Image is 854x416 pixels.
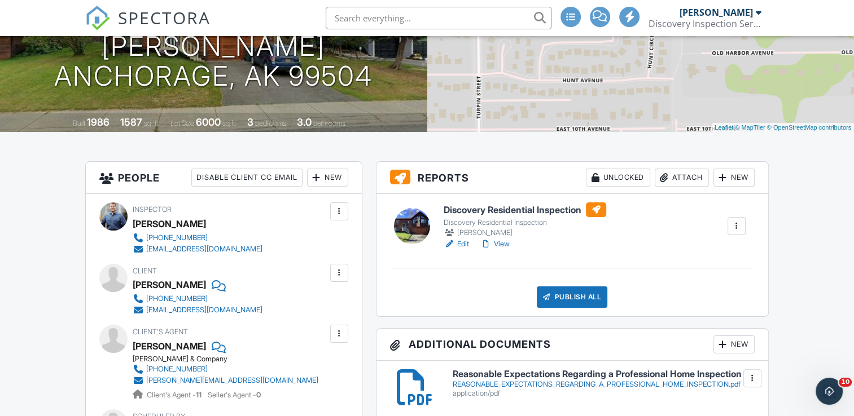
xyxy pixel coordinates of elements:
a: [PERSON_NAME] [133,338,206,355]
a: © MapTiler [735,124,765,131]
a: View [480,238,510,250]
div: Disable Client CC Email [191,169,303,187]
span: 10 [839,378,852,387]
span: Client's Agent [133,328,188,336]
span: Built [73,119,85,127]
span: Client's Agent - [147,391,203,399]
h1: [STREET_ADDRESS][PERSON_NAME] Anchorage, AK 99504 [18,2,409,91]
h6: Reasonable Expectations Regarding a Professional Home Inspection [453,369,754,379]
div: [PHONE_NUMBER] [146,365,208,374]
div: | [712,123,854,132]
div: [PERSON_NAME] [444,227,606,238]
h3: Reports [376,162,768,194]
span: bedrooms [255,119,286,127]
div: [EMAIL_ADDRESS][DOMAIN_NAME] [146,306,262,315]
div: New [713,335,755,353]
a: © OpenStreetMap contributors [767,124,851,131]
div: REASONABLE_EXPECTATIONS_REGARDING_A_PROFESSIONAL_HOME_INSPECTION.pdf [453,380,754,389]
span: bathrooms [313,119,345,127]
a: Discovery Residential Inspection Discovery Residential Inspection [PERSON_NAME] [444,202,606,238]
div: 1986 [87,116,110,128]
span: Client [133,267,157,275]
span: Seller's Agent - [208,391,261,399]
a: Reasonable Expectations Regarding a Professional Home Inspection REASONABLE_EXPECTATIONS_REGARDIN... [453,369,754,398]
span: sq. ft. [144,119,160,127]
div: 6000 [196,116,221,128]
div: 3.0 [297,116,312,128]
a: [PHONE_NUMBER] [133,232,262,244]
div: [PERSON_NAME][EMAIL_ADDRESS][DOMAIN_NAME] [146,376,318,385]
div: [PHONE_NUMBER] [146,294,208,303]
span: Inspector [133,205,172,214]
h3: Additional Documents [376,329,768,361]
div: New [307,169,348,187]
a: [PHONE_NUMBER] [133,293,262,304]
a: [PHONE_NUMBER] [133,364,318,375]
div: Attach [655,169,709,187]
div: New [713,169,755,187]
strong: 11 [196,391,202,399]
div: [PERSON_NAME] [680,7,753,18]
span: SPECTORA [118,6,211,29]
div: [PERSON_NAME] [133,276,206,293]
div: 1587 [120,116,142,128]
iframe: Intercom live chat [816,378,843,405]
div: [PHONE_NUMBER] [146,233,208,242]
img: The Best Home Inspection Software - Spectora [85,6,110,30]
div: Discovery Inspection Services [649,18,761,29]
h6: Discovery Residential Inspection [444,202,606,217]
span: Lot Size [170,119,194,127]
strong: 0 [256,391,261,399]
div: Unlocked [586,169,650,187]
a: [EMAIL_ADDRESS][DOMAIN_NAME] [133,304,262,316]
a: [EMAIL_ADDRESS][DOMAIN_NAME] [133,244,262,255]
div: Discovery Residential Inspection [444,218,606,227]
span: sq.ft. [222,119,237,127]
input: Search everything... [326,7,551,29]
a: [PERSON_NAME][EMAIL_ADDRESS][DOMAIN_NAME] [133,375,318,386]
div: [EMAIL_ADDRESS][DOMAIN_NAME] [146,245,262,254]
div: Publish All [537,286,607,308]
div: [PERSON_NAME] [133,215,206,232]
div: [PERSON_NAME] & Company [133,355,327,364]
a: Leaflet [715,124,733,131]
a: SPECTORA [85,15,211,39]
a: Edit [444,238,469,250]
h3: People [86,162,361,194]
div: 3 [247,116,253,128]
div: application/pdf [453,389,754,398]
